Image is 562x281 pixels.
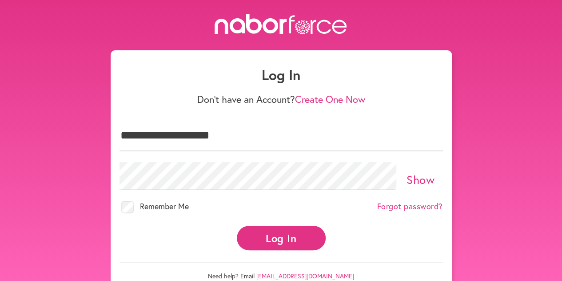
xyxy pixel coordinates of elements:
a: Forgot password? [377,202,443,212]
button: Log In [237,226,326,250]
span: Remember Me [140,201,189,212]
a: Show [407,172,434,187]
p: Need help? Email [120,262,443,280]
h1: Log In [120,66,443,83]
a: Create One Now [295,93,365,106]
a: [EMAIL_ADDRESS][DOMAIN_NAME] [256,272,354,280]
p: Don't have an Account? [120,94,443,105]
